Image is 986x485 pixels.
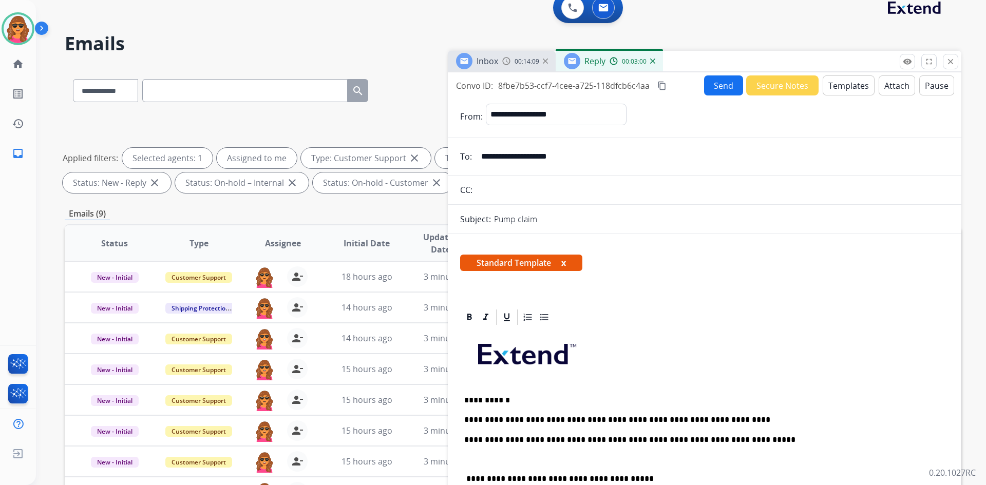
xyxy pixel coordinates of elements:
[460,150,472,163] p: To:
[12,147,24,160] mat-icon: inbox
[424,394,479,405] span: 3 minutes ago
[291,394,304,406] mat-icon: person_remove
[254,420,275,442] img: agent-avatar
[291,332,304,344] mat-icon: person_remove
[494,213,537,225] p: Pump claim
[165,334,232,344] span: Customer Support
[217,148,297,168] div: Assigned to me
[424,456,479,467] span: 3 minutes ago
[823,75,875,95] button: Templates
[301,148,431,168] div: Type: Customer Support
[435,148,570,168] div: Type: Shipping Protection
[12,58,24,70] mat-icon: home
[254,328,275,350] img: agent-avatar
[746,75,819,95] button: Secure Notes
[91,334,139,344] span: New - Initial
[165,395,232,406] span: Customer Support
[879,75,915,95] button: Attach
[704,75,743,95] button: Send
[477,55,498,67] span: Inbox
[622,57,647,66] span: 00:03:00
[342,363,392,375] span: 15 hours ago
[430,177,443,189] mat-icon: close
[424,363,479,375] span: 3 minutes ago
[291,455,304,468] mat-icon: person_remove
[478,309,494,325] div: Italic
[254,359,275,380] img: agent-avatar
[63,152,118,164] p: Applied filters:
[291,270,304,283] mat-icon: person_remove
[91,272,139,283] span: New - Initial
[63,172,171,193] div: Status: New - Reply
[286,177,298,189] mat-icon: close
[291,301,304,314] mat-icon: person_remove
[342,394,392,405] span: 15 hours ago
[499,309,515,325] div: Underline
[65,207,110,220] p: Emails (9)
[515,57,539,66] span: 00:14:09
[148,177,161,189] mat-icon: close
[946,57,955,66] mat-icon: close
[342,425,392,436] span: 15 hours ago
[4,14,32,43] img: avatar
[165,364,232,375] span: Customer Support
[460,184,472,196] p: CC:
[165,426,232,437] span: Customer Support
[91,426,139,437] span: New - Initial
[424,425,479,436] span: 3 minutes ago
[254,297,275,319] img: agent-avatar
[65,33,961,54] h2: Emails
[352,85,364,97] mat-icon: search
[424,333,479,344] span: 3 minutes ago
[520,309,536,325] div: Ordered List
[424,302,479,313] span: 3 minutes ago
[122,148,213,168] div: Selected agents: 1
[175,172,309,193] div: Status: On-hold – Internal
[165,272,232,283] span: Customer Support
[101,237,128,249] span: Status
[165,303,236,314] span: Shipping Protection
[919,75,954,95] button: Pause
[91,395,139,406] span: New - Initial
[408,152,421,164] mat-icon: close
[424,271,479,282] span: 3 minutes ago
[537,309,552,325] div: Bullet List
[924,57,934,66] mat-icon: fullscreen
[189,237,208,249] span: Type
[254,390,275,411] img: agent-avatar
[657,81,667,90] mat-icon: content_copy
[460,213,491,225] p: Subject:
[418,231,464,256] span: Updated Date
[342,333,392,344] span: 14 hours ago
[460,255,582,271] span: Standard Template
[929,467,976,479] p: 0.20.1027RC
[12,88,24,100] mat-icon: list_alt
[561,257,566,269] button: x
[903,57,912,66] mat-icon: remove_red_eye
[254,266,275,288] img: agent-avatar
[91,364,139,375] span: New - Initial
[456,80,493,92] p: Convo ID:
[254,451,275,473] img: agent-avatar
[498,80,650,91] span: 8fbe7b53-ccf7-4cee-a725-118dfcb6c4aa
[342,271,392,282] span: 18 hours ago
[91,457,139,468] span: New - Initial
[342,456,392,467] span: 15 hours ago
[265,237,301,249] span: Assignee
[462,309,477,325] div: Bold
[584,55,605,67] span: Reply
[342,302,392,313] span: 14 hours ago
[460,110,483,123] p: From:
[12,118,24,130] mat-icon: history
[313,172,453,193] div: Status: On-hold - Customer
[291,363,304,375] mat-icon: person_remove
[344,237,390,249] span: Initial Date
[165,457,232,468] span: Customer Support
[291,424,304,437] mat-icon: person_remove
[91,303,139,314] span: New - Initial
